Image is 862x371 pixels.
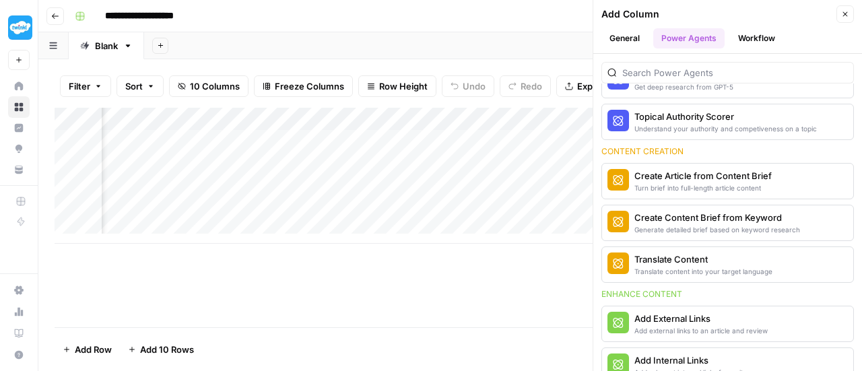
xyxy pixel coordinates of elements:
button: Help + Support [8,344,30,366]
a: Settings [8,279,30,301]
div: Understand your authority and competiveness on a topic [634,123,817,134]
div: Keywords by Traffic [149,79,227,88]
button: Create Article from Content BriefTurn brief into full-length article content [602,164,853,199]
div: Enhance content [601,288,854,300]
img: website_grey.svg [22,35,32,46]
button: Freeze Columns [254,75,353,97]
span: Redo [521,79,542,93]
div: Add External Links [634,312,768,325]
button: Create Content Brief from KeywordGenerate detailed brief based on keyword research [602,205,853,240]
a: Home [8,75,30,97]
div: v 4.0.25 [38,22,66,32]
div: Add external links to an article and review [634,325,768,336]
button: Workspace: Twinkl [8,11,30,44]
div: Topical Authority Scorer [634,110,817,123]
span: Add 10 Rows [140,343,194,356]
button: Export CSV [556,75,634,97]
div: Create Content Brief from Keyword [634,211,800,224]
a: Blank [69,32,144,59]
div: Create Article from Content Brief [634,169,772,182]
button: Undo [442,75,494,97]
div: Translate content into your target language [634,266,772,277]
button: Topical Authority ScorerUnderstand your authority and competiveness on a topic [602,104,853,139]
span: Sort [125,79,143,93]
a: Learning Hub [8,323,30,344]
button: Add 10 Rows [120,339,202,360]
button: Redo [500,75,551,97]
a: Your Data [8,159,30,180]
span: Filter [69,79,90,93]
span: Freeze Columns [275,79,344,93]
img: logo_orange.svg [22,22,32,32]
a: Opportunities [8,138,30,160]
span: Undo [463,79,486,93]
a: Insights [8,117,30,139]
button: Translate ContentTranslate content into your target language [602,247,853,282]
button: Add External LinksAdd external links to an article and review [602,306,853,341]
div: Translate Content [634,252,772,266]
input: Search Power Agents [622,66,848,79]
span: Add Row [75,343,112,356]
div: Add Internal Links [634,353,761,367]
div: Generate detailed brief based on keyword research [634,224,800,235]
button: Filter [60,75,111,97]
button: Sort [117,75,164,97]
button: Workflow [730,28,783,48]
div: Get deep research from GPT-5 [634,81,733,92]
a: Browse [8,96,30,118]
span: 10 Columns [190,79,240,93]
button: Power Agents [653,28,725,48]
button: Row Height [358,75,436,97]
span: Row Height [379,79,428,93]
div: Content creation [601,145,854,158]
button: General [601,28,648,48]
img: Twinkl Logo [8,15,32,40]
img: tab_domain_overview_orange.svg [36,78,47,89]
span: Export CSV [577,79,625,93]
div: Turn brief into full-length article content [634,182,772,193]
button: Add Row [55,339,120,360]
div: Blank [95,39,118,53]
a: Usage [8,301,30,323]
img: tab_keywords_by_traffic_grey.svg [134,78,145,89]
div: Domain Overview [51,79,121,88]
button: 10 Columns [169,75,248,97]
div: Domain: [DOMAIN_NAME] [35,35,148,46]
